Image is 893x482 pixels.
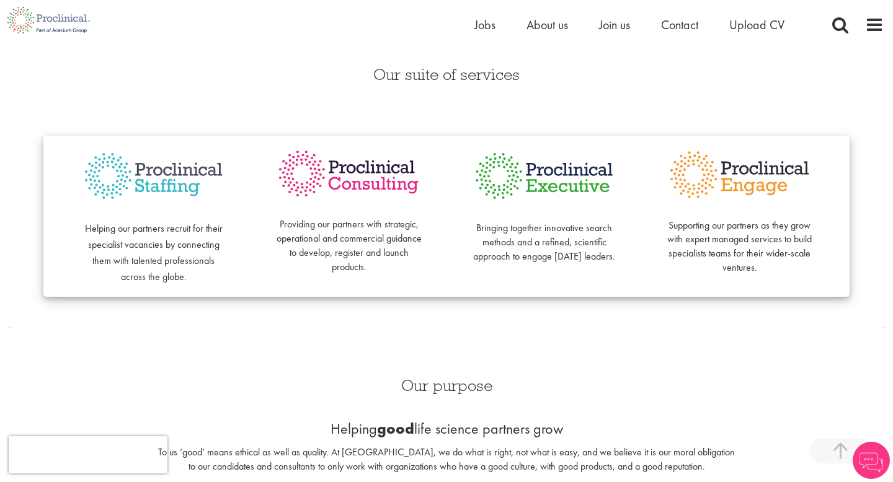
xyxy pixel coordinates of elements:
[729,17,784,33] a: Upload CV
[526,17,568,33] a: About us
[9,66,884,82] h3: Our suite of services
[85,222,223,283] span: Helping our partners recruit for their specialist vacancies by connecting them with talented prof...
[276,148,422,199] img: Proclinical Consulting
[667,148,812,201] img: Proclinical Engage
[81,148,226,204] img: Proclinical Staffing
[471,148,617,204] img: Proclinical Executive
[471,207,617,263] p: Bringing together innovative search methods and a refined, scientific approach to engage [DATE] l...
[661,17,698,33] a: Contact
[158,445,735,474] p: To us ‘good’ means ethical as well as quality. At [GEOGRAPHIC_DATA], we do what is right, not wha...
[158,418,735,439] p: Helping life science partners grow
[276,204,422,274] p: Providing our partners with strategic, operational and commercial guidance to develop, register a...
[853,442,890,479] img: Chatbot
[667,204,812,275] p: Supporting our partners as they grow with expert managed services to build specialists teams for ...
[9,436,167,473] iframe: reCAPTCHA
[377,419,414,438] b: good
[158,377,735,393] h3: Our purpose
[474,17,495,33] a: Jobs
[599,17,630,33] a: Join us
